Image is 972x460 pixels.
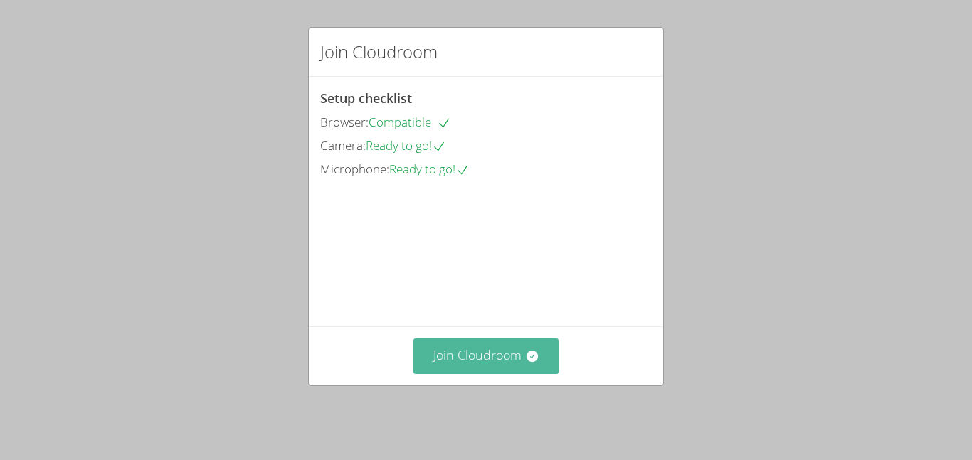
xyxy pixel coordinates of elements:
span: Compatible [369,114,451,130]
span: Setup checklist [320,90,412,107]
span: Camera: [320,137,366,154]
span: Ready to go! [389,161,470,177]
span: Ready to go! [366,137,446,154]
span: Microphone: [320,161,389,177]
span: Browser: [320,114,369,130]
h2: Join Cloudroom [320,39,438,65]
button: Join Cloudroom [413,338,559,373]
